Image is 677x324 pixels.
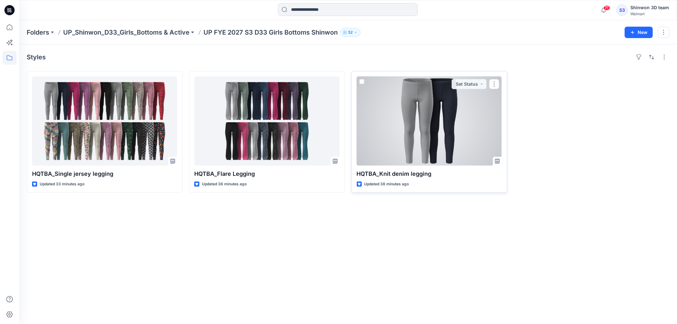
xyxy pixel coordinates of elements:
div: Walmart [630,11,669,16]
a: UP_Shinwon_D33_Girls_Bottoms & Active [63,28,189,37]
p: HQTBA_Flare Legging [194,169,339,178]
p: Updated 33 minutes ago [40,181,84,188]
div: S3 [616,4,628,16]
h4: Styles [27,53,46,61]
p: HQTBA_Knit denim legging [357,169,502,178]
a: HQTBA_Flare Legging [194,76,339,166]
p: Updated 36 minutes ago [202,181,247,188]
p: UP FYE 2027 S3 D33 Girls Bottoms Shinwon [203,28,338,37]
button: New [625,27,653,38]
p: HQTBA_Single jersey legging [32,169,177,178]
button: 52 [340,28,361,37]
span: 71 [603,5,610,10]
p: 52 [348,29,353,36]
a: Folders [27,28,49,37]
a: HQTBA_Single jersey legging [32,76,177,166]
a: HQTBA_Knit denim legging [357,76,502,166]
div: Shinwon 3D team [630,4,669,11]
p: Updated 38 minutes ago [364,181,409,188]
